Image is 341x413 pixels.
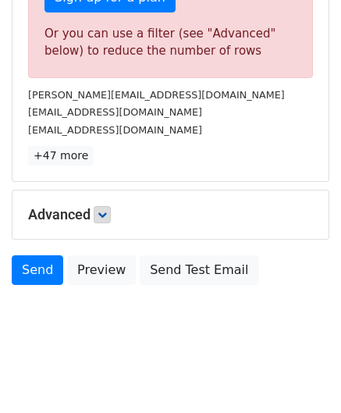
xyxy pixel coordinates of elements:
a: Preview [67,255,136,285]
a: +47 more [28,146,94,166]
iframe: Chat Widget [263,338,341,413]
a: Send Test Email [140,255,258,285]
small: [EMAIL_ADDRESS][DOMAIN_NAME] [28,124,202,136]
div: Or you can use a filter (see "Advanced" below) to reduce the number of rows [44,25,297,60]
h5: Advanced [28,206,313,223]
small: [EMAIL_ADDRESS][DOMAIN_NAME] [28,106,202,118]
a: Send [12,255,63,285]
small: [PERSON_NAME][EMAIL_ADDRESS][DOMAIN_NAME] [28,89,285,101]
